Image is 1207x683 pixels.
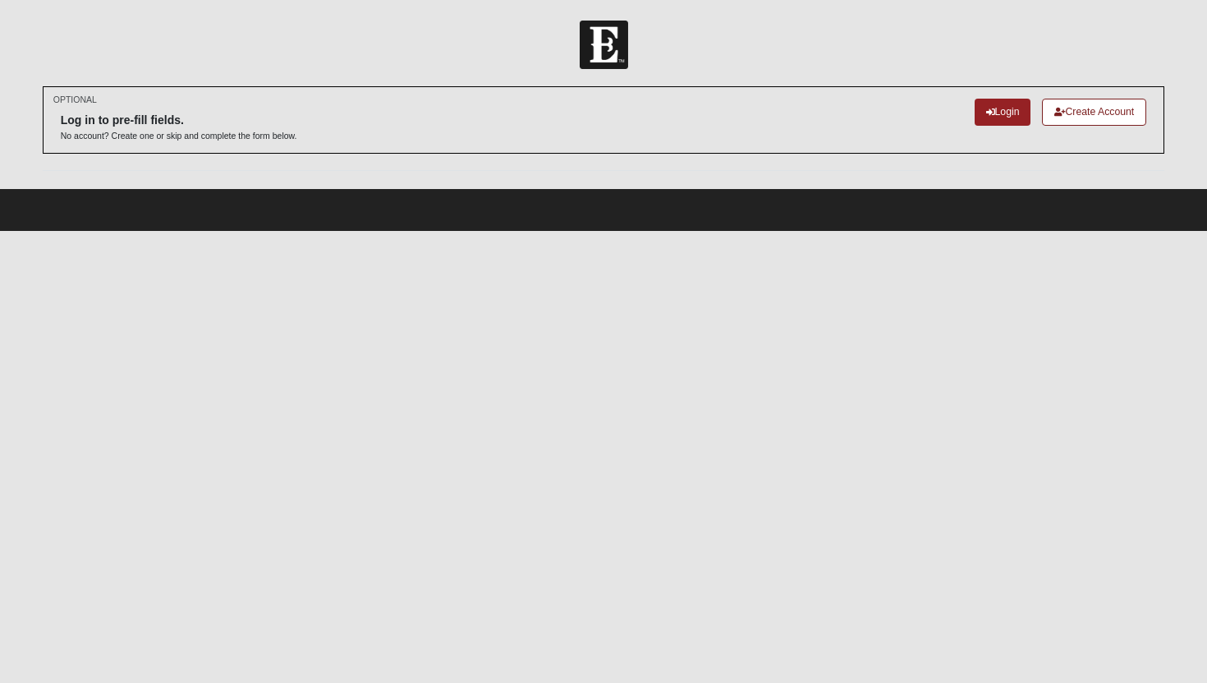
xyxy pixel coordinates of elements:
[1042,99,1146,126] a: Create Account
[975,99,1031,126] a: Login
[53,94,97,106] small: OPTIONAL
[61,130,297,142] p: No account? Create one or skip and complete the form below.
[61,113,297,127] h6: Log in to pre-fill fields.
[580,21,628,69] img: Church of Eleven22 Logo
